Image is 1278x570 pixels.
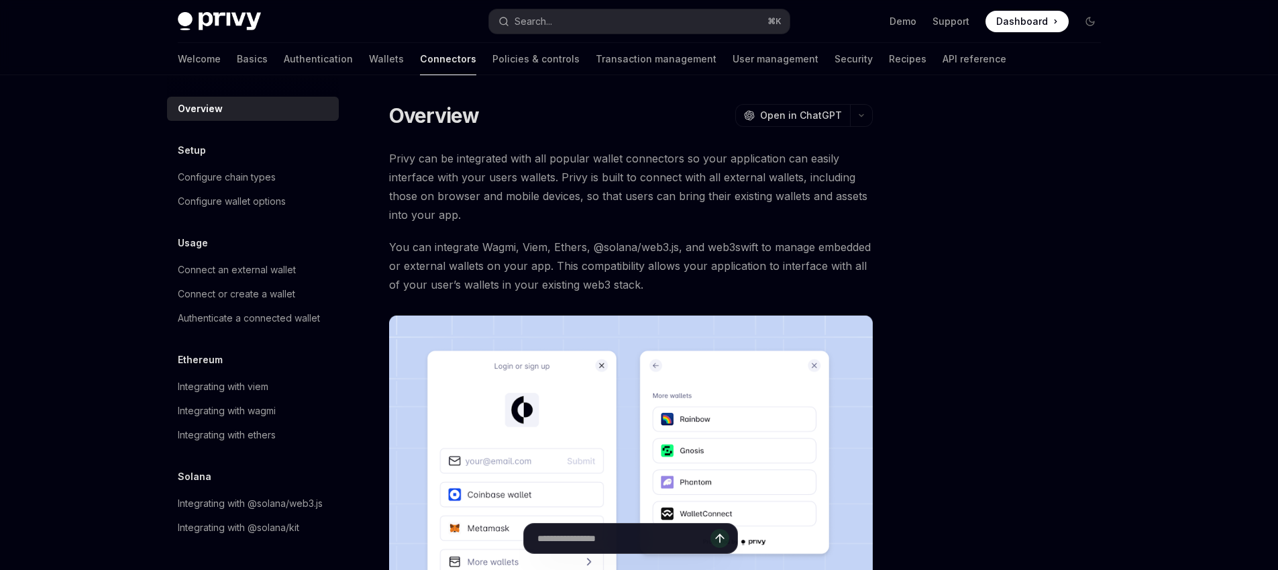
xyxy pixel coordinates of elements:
a: Basics [237,43,268,75]
div: Integrating with @solana/kit [178,520,299,536]
h5: Setup [178,142,206,158]
div: Overview [178,101,223,117]
a: Support [933,15,969,28]
a: Overview [167,97,339,121]
a: Welcome [178,43,221,75]
a: Integrating with ethers [167,423,339,447]
button: Send message [710,529,729,548]
a: Connectors [420,43,476,75]
button: Open in ChatGPT [735,104,850,127]
a: Integrating with @solana/web3.js [167,491,339,516]
div: Integrating with wagmi [178,403,276,419]
div: Connect an external wallet [178,262,296,278]
a: Integrating with @solana/kit [167,516,339,540]
a: Demo [890,15,916,28]
div: Connect or create a wallet [178,286,295,302]
a: Recipes [889,43,926,75]
a: Transaction management [596,43,716,75]
div: Integrating with viem [178,379,268,395]
div: Integrating with ethers [178,427,276,443]
div: Integrating with @solana/web3.js [178,495,323,512]
a: Connect or create a wallet [167,282,339,306]
a: Integrating with viem [167,375,339,399]
div: Configure chain types [178,169,276,185]
a: Authentication [284,43,353,75]
a: API reference [943,43,1006,75]
h1: Overview [389,103,480,128]
span: Privy can be integrated with all popular wallet connectors so your application can easily interfa... [389,149,873,224]
a: Connect an external wallet [167,258,339,282]
h5: Ethereum [178,352,223,368]
a: Integrating with wagmi [167,399,339,423]
div: Configure wallet options [178,193,286,209]
a: Dashboard [986,11,1069,32]
div: Authenticate a connected wallet [178,310,320,326]
a: Configure chain types [167,165,339,189]
a: Policies & controls [492,43,580,75]
a: Authenticate a connected wallet [167,306,339,330]
img: dark logo [178,12,261,31]
h5: Usage [178,235,208,251]
input: Ask a question... [537,524,710,553]
div: Search... [515,13,552,30]
a: User management [733,43,818,75]
span: Dashboard [996,15,1048,28]
a: Configure wallet options [167,189,339,213]
button: Search...⌘K [489,9,790,34]
a: Security [835,43,873,75]
button: Toggle dark mode [1079,11,1101,32]
span: You can integrate Wagmi, Viem, Ethers, @solana/web3.js, and web3swift to manage embedded or exter... [389,238,873,294]
span: Open in ChatGPT [760,109,842,122]
span: ⌘ K [767,16,782,27]
h5: Solana [178,469,211,485]
a: Wallets [369,43,404,75]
